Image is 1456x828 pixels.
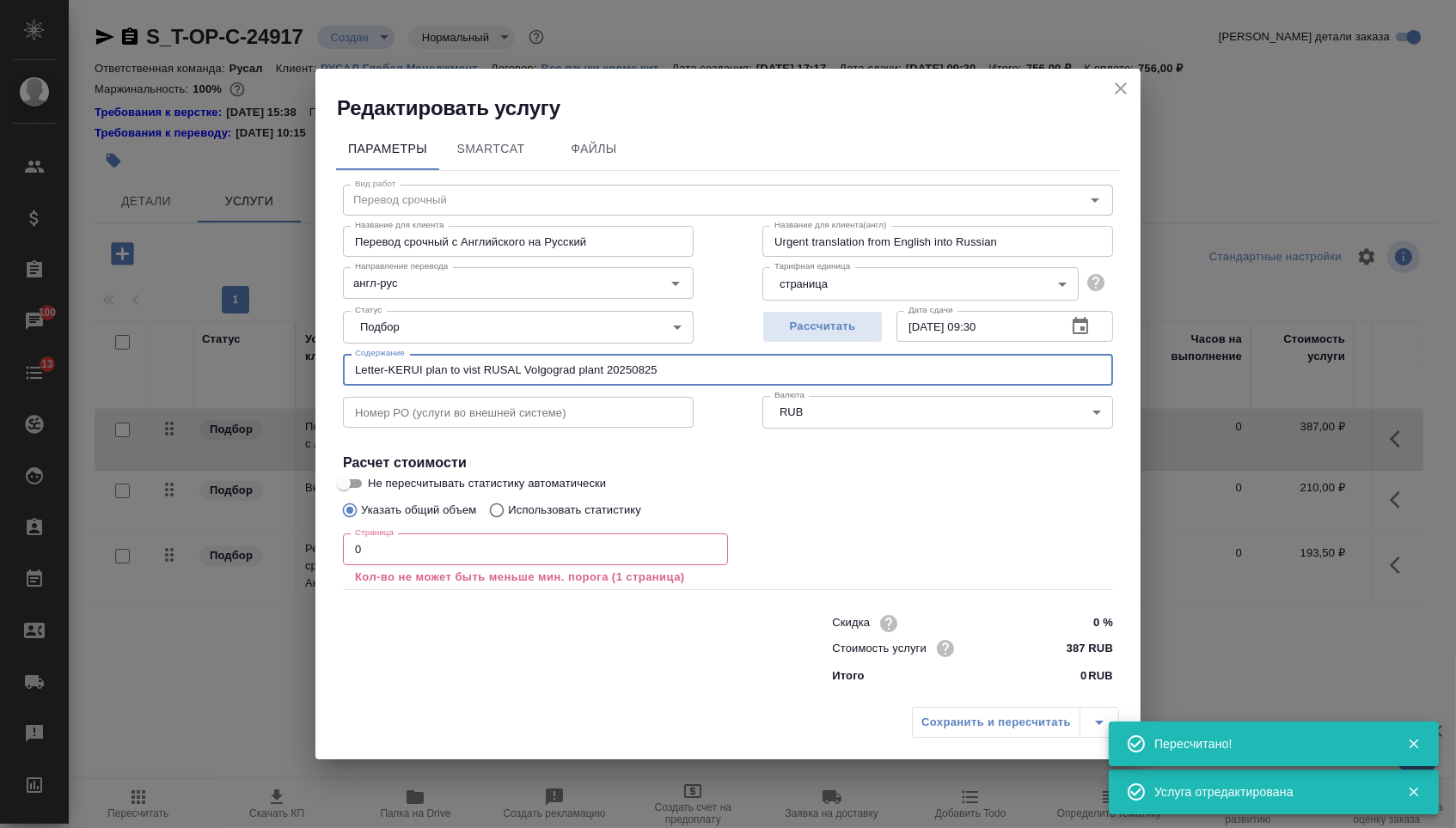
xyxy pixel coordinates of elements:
[1154,783,1381,801] div: Услуга отредактирована
[1396,736,1431,752] button: Закрыть
[368,475,606,492] span: Не пересчитывать статистику автоматически
[553,138,635,160] span: Файлы
[1154,735,1381,752] div: Пересчитано!
[774,277,833,291] button: страница
[762,311,883,343] button: Рассчитать
[912,707,1119,738] div: split button
[832,614,870,631] p: Скидка
[1108,76,1134,101] button: close
[343,453,1113,473] h4: Расчет стоимости
[762,396,1113,429] div: RUB
[832,667,864,685] p: Итого
[832,640,927,657] p: Стоимость услуги
[1049,636,1113,661] input: ✎ Введи что-нибудь
[664,271,688,295] button: Open
[508,502,641,519] p: Использовать статистику
[450,138,532,160] span: SmartCat
[1396,784,1431,800] button: Закрыть
[343,311,694,344] div: Подбор
[774,405,808,419] button: RUB
[337,94,1141,122] h2: Редактировать услугу
[762,267,1079,300] div: страница
[1049,611,1113,636] input: ✎ Введи что-нибудь
[361,502,476,519] p: Указать общий объем
[355,569,716,586] p: Кол-во не может быть меньше мин. порога (1 страница)
[1080,667,1086,685] p: 0
[1088,667,1113,685] p: RUB
[346,138,429,160] span: Параметры
[772,317,873,337] span: Рассчитать
[355,320,405,334] button: Подбор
